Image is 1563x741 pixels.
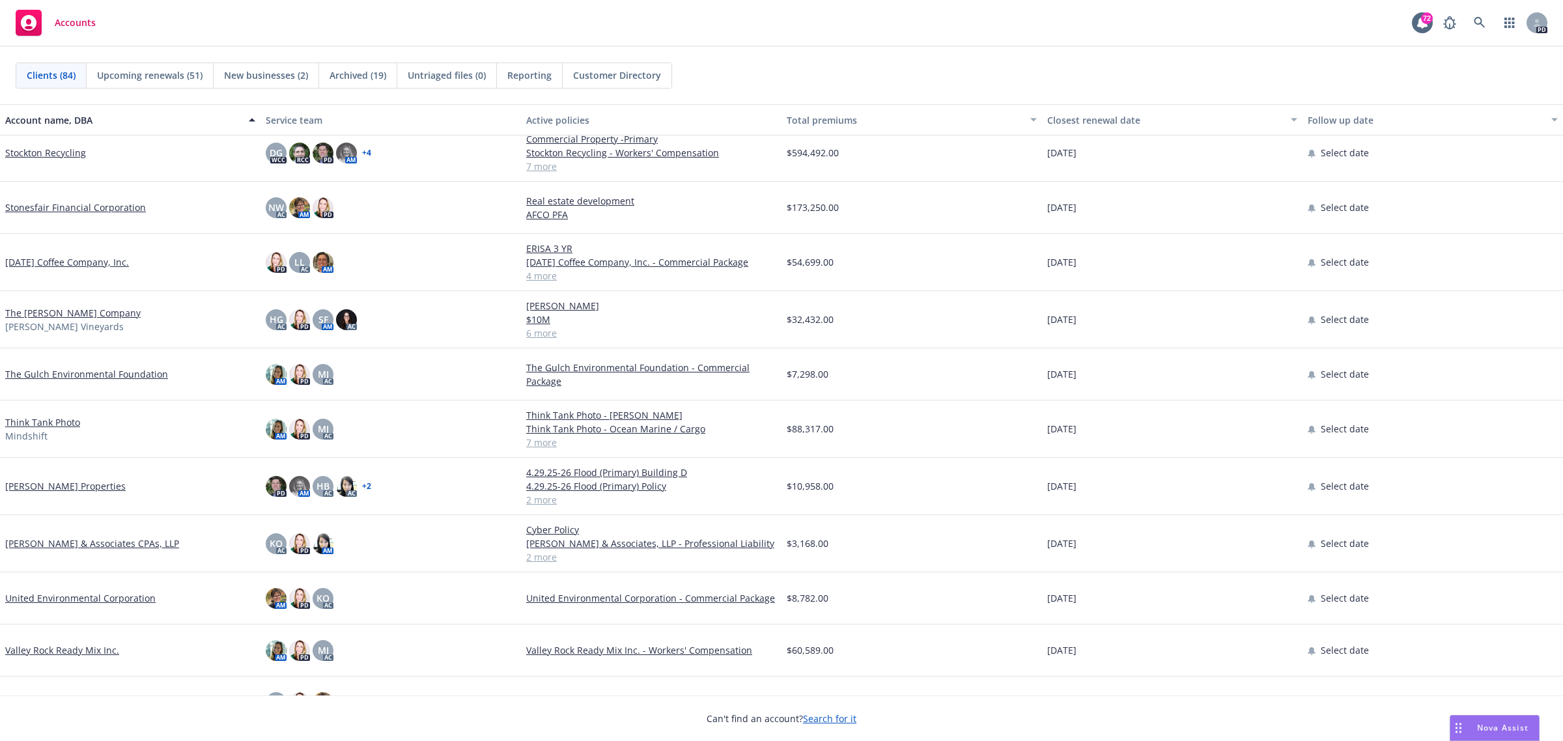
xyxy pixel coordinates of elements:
[289,143,310,163] img: photo
[781,104,1042,135] button: Total premiums
[1047,255,1077,269] span: [DATE]
[27,68,76,82] span: Clients (84)
[521,104,781,135] button: Active policies
[1450,716,1467,740] div: Drag to move
[1047,537,1077,550] span: [DATE]
[266,588,287,609] img: photo
[289,692,310,713] img: photo
[260,104,521,135] button: Service team
[526,132,776,146] a: Commercial Property -Primary
[5,320,124,333] span: [PERSON_NAME] Vineyards
[289,364,310,385] img: photo
[1047,201,1077,214] span: [DATE]
[5,479,126,493] a: [PERSON_NAME] Properties
[313,692,333,713] img: photo
[787,201,839,214] span: $173,250.00
[787,479,834,493] span: $10,958.00
[526,436,776,449] a: 7 more
[787,146,839,160] span: $594,492.00
[526,299,776,313] a: [PERSON_NAME]
[1308,113,1543,127] div: Follow up date
[313,197,333,218] img: photo
[1047,367,1077,381] span: [DATE]
[1047,313,1077,326] span: [DATE]
[1321,643,1369,657] span: Select date
[526,408,776,422] a: Think Tank Photo - [PERSON_NAME]
[317,591,330,605] span: KO
[270,146,283,160] span: DG
[526,479,776,493] a: 4.29.25-26 Flood (Primary) Policy
[270,537,283,550] span: KO
[5,643,119,657] a: Valley Rock Ready Mix Inc.
[289,197,310,218] img: photo
[5,591,156,605] a: United Environmental Corporation
[5,429,48,443] span: Mindshift
[507,68,552,82] span: Reporting
[526,255,776,269] a: [DATE] Coffee Company, Inc. - Commercial Package
[266,364,287,385] img: photo
[526,493,776,507] a: 2 more
[1467,10,1493,36] a: Search
[707,712,856,725] span: Can't find an account?
[289,640,310,661] img: photo
[294,255,305,269] span: LL
[1047,113,1283,127] div: Closest renewal date
[5,113,241,127] div: Account name, DBA
[1302,104,1563,135] button: Follow up date
[408,68,486,82] span: Untriaged files (0)
[1321,255,1369,269] span: Select date
[266,476,287,497] img: photo
[1321,537,1369,550] span: Select date
[317,479,330,493] span: HB
[336,476,357,497] img: photo
[5,255,129,269] a: [DATE] Coffee Company, Inc.
[573,68,661,82] span: Customer Directory
[787,367,828,381] span: $7,298.00
[362,149,371,157] a: + 4
[787,313,834,326] span: $32,432.00
[289,533,310,554] img: photo
[526,550,776,564] a: 2 more
[266,640,287,661] img: photo
[289,309,310,330] img: photo
[5,367,168,381] a: The Gulch Environmental Foundation
[1477,722,1528,733] span: Nova Assist
[5,306,141,320] a: The [PERSON_NAME] Company
[270,313,283,326] span: HG
[526,643,776,657] a: Valley Rock Ready Mix Inc. - Workers' Compensation
[1437,10,1463,36] a: Report a Bug
[787,643,834,657] span: $60,589.00
[10,5,101,41] a: Accounts
[318,422,329,436] span: MJ
[1321,313,1369,326] span: Select date
[1047,422,1077,436] span: [DATE]
[5,537,179,550] a: [PERSON_NAME] & Associates CPAs, LLP
[336,143,357,163] img: photo
[1042,104,1302,135] button: Closest renewal date
[803,712,856,725] a: Search for it
[313,143,333,163] img: photo
[318,367,329,381] span: MJ
[289,476,310,497] img: photo
[526,269,776,283] a: 4 more
[1047,591,1077,605] span: [DATE]
[526,194,776,208] a: Real estate development
[526,523,776,537] a: Cyber Policy
[1047,146,1077,160] span: [DATE]
[313,533,333,554] img: photo
[1321,479,1369,493] span: Select date
[5,146,86,160] a: Stockton Recycling
[787,537,828,550] span: $3,168.00
[526,313,776,326] a: $10M
[5,415,80,429] a: Think Tank Photo
[526,242,776,255] a: ERISA 3 YR
[266,113,516,127] div: Service team
[526,361,776,388] a: The Gulch Environmental Foundation - Commercial Package
[1321,367,1369,381] span: Select date
[268,201,284,214] span: NW
[526,537,776,550] a: [PERSON_NAME] & Associates, LLP - Professional Liability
